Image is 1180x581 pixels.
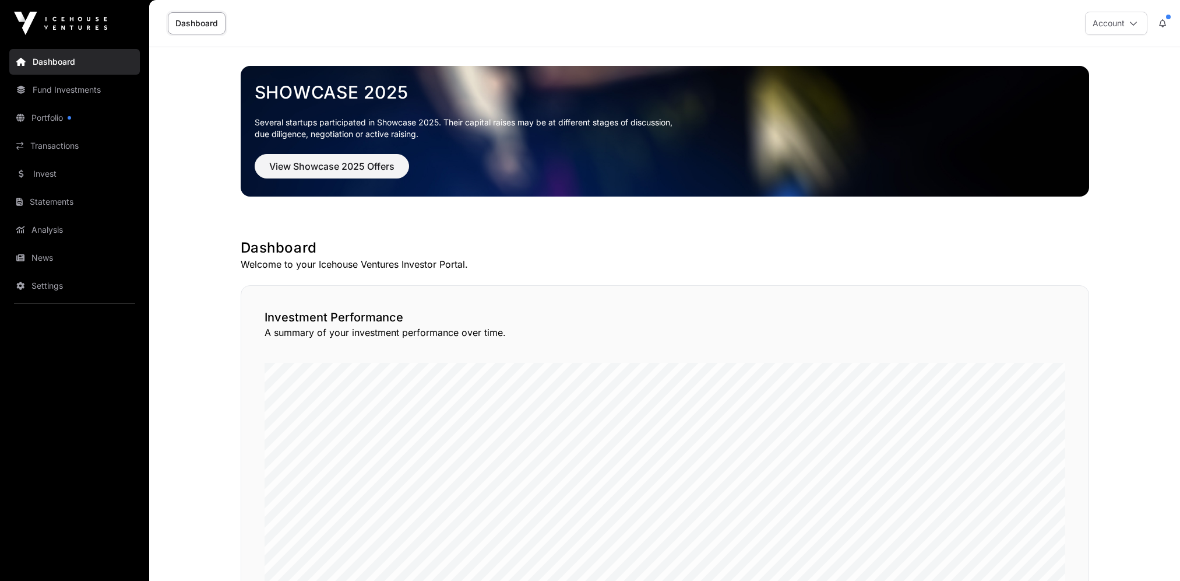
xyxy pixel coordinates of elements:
a: Transactions [9,133,140,159]
p: Welcome to your Icehouse Ventures Investor Portal. [241,257,1089,271]
button: Account [1085,12,1147,35]
a: Portfolio [9,105,140,131]
a: Showcase 2025 [255,82,1075,103]
p: A summary of your investment performance over time. [265,325,1065,339]
iframe: Chat Widget [1122,525,1180,581]
h1: Dashboard [241,239,1089,257]
span: View Showcase 2025 Offers [269,159,394,173]
a: Fund Investments [9,77,140,103]
a: Dashboard [168,12,226,34]
p: Several startups participated in Showcase 2025. Their capital raises may be at different stages o... [255,117,1075,140]
button: View Showcase 2025 Offers [255,154,409,178]
a: News [9,245,140,271]
a: Settings [9,273,140,299]
a: View Showcase 2025 Offers [255,166,409,177]
img: Icehouse Ventures Logo [14,12,107,35]
img: Showcase 2025 [241,66,1089,197]
a: Analysis [9,217,140,243]
h2: Investment Performance [265,309,1065,325]
a: Statements [9,189,140,215]
a: Dashboard [9,49,140,75]
a: Invest [9,161,140,187]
